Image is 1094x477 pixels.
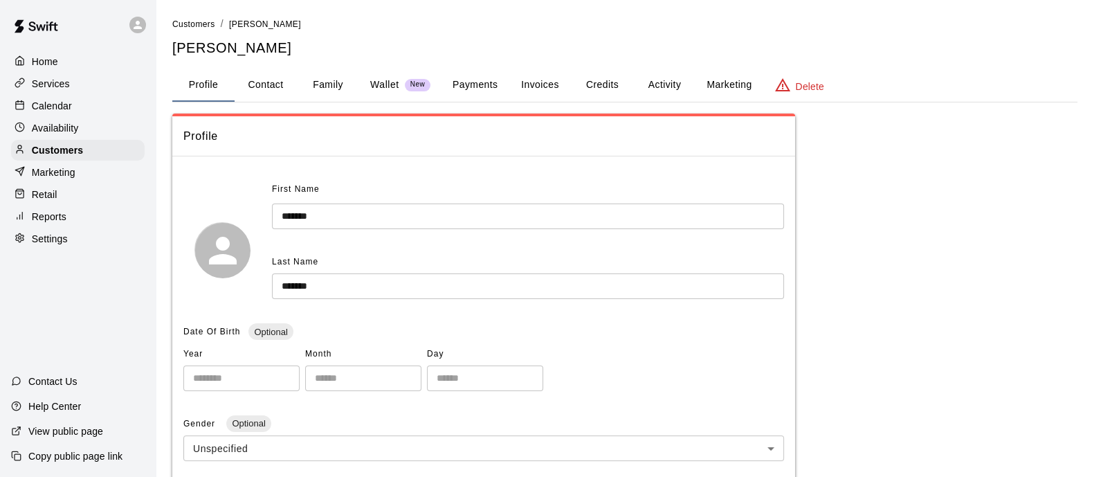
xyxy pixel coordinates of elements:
[11,51,145,72] a: Home
[28,399,81,413] p: Help Center
[571,69,633,102] button: Credits
[695,69,763,102] button: Marketing
[183,127,784,145] span: Profile
[172,17,1077,32] nav: breadcrumb
[11,118,145,138] a: Availability
[32,188,57,201] p: Retail
[441,69,509,102] button: Payments
[11,206,145,227] a: Reports
[28,424,103,438] p: View public page
[297,69,359,102] button: Family
[172,69,235,102] button: Profile
[28,375,78,388] p: Contact Us
[229,19,301,29] span: [PERSON_NAME]
[172,18,215,29] a: Customers
[32,232,68,246] p: Settings
[172,19,215,29] span: Customers
[272,257,318,267] span: Last Name
[405,80,430,89] span: New
[32,55,58,69] p: Home
[183,327,240,336] span: Date Of Birth
[226,418,271,429] span: Optional
[172,69,1077,102] div: basic tabs example
[11,184,145,205] a: Retail
[11,162,145,183] a: Marketing
[32,77,70,91] p: Services
[11,96,145,116] a: Calendar
[32,143,83,157] p: Customers
[633,69,695,102] button: Activity
[28,449,122,463] p: Copy public page link
[183,343,300,366] span: Year
[221,17,224,31] li: /
[32,165,75,179] p: Marketing
[32,210,66,224] p: Reports
[11,73,145,94] a: Services
[235,69,297,102] button: Contact
[509,69,571,102] button: Invoices
[11,140,145,161] a: Customers
[272,179,320,201] span: First Name
[796,80,824,93] p: Delete
[305,343,421,366] span: Month
[183,419,218,429] span: Gender
[370,78,399,92] p: Wallet
[248,327,293,337] span: Optional
[11,228,145,249] a: Settings
[32,121,79,135] p: Availability
[172,39,1077,57] h5: [PERSON_NAME]
[183,435,784,461] div: Unspecified
[427,343,543,366] span: Day
[32,99,72,113] p: Calendar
